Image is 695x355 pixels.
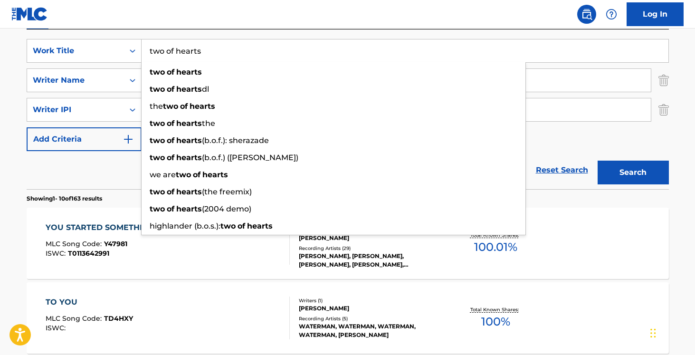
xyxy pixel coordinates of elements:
span: (the freemix) [202,187,252,196]
a: Log In [627,2,684,26]
img: Delete Criterion [658,98,669,122]
strong: two [150,67,165,77]
span: Y47981 [104,240,127,248]
strong: hearts [176,153,202,162]
strong: hearts [176,85,202,94]
strong: of [167,85,174,94]
img: search [581,9,592,20]
div: Recording Artists ( 29 ) [299,245,442,252]
div: Recording Artists ( 5 ) [299,315,442,322]
span: (b.o.f.) ([PERSON_NAME]) [202,153,298,162]
p: Total Known Shares: [470,306,521,313]
strong: of [180,102,188,111]
span: TD4HXY [104,314,133,323]
strong: of [167,204,174,213]
iframe: Chat Widget [647,309,695,355]
div: Glisser [650,319,656,347]
button: Search [598,161,669,184]
span: (b.o.f.): sherazade [202,136,269,145]
strong: hearts [176,119,202,128]
span: 100.01 % [474,239,517,256]
div: Writer Name [33,75,118,86]
div: Work Title [33,45,118,57]
span: T0113642991 [68,249,109,258]
span: (2004 demo) [202,204,251,213]
strong: hearts [176,187,202,196]
span: the [150,102,163,111]
div: TO YOU [46,297,133,308]
p: Showing 1 - 10 of 163 results [27,194,102,203]
div: YOU STARTED SOMETHING [46,222,159,233]
div: WATERMAN, WATERMAN, WATERMAN, WATERMAN, [PERSON_NAME] [299,322,442,339]
strong: hearts [176,204,202,213]
img: help [606,9,617,20]
strong: of [167,67,174,77]
img: Delete Criterion [658,68,669,92]
span: MLC Song Code : [46,314,104,323]
span: the [202,119,215,128]
img: 9d2ae6d4665cec9f34b9.svg [123,134,134,145]
span: ISWC : [46,249,68,258]
a: Public Search [577,5,596,24]
strong: of [193,170,200,179]
strong: of [238,221,245,230]
div: [PERSON_NAME], [PERSON_NAME], [PERSON_NAME], [PERSON_NAME], [PERSON_NAME], [PERSON_NAME], [PERSON... [299,252,442,269]
span: ISWC : [46,324,68,332]
strong: two [150,204,165,213]
img: MLC Logo [11,7,48,21]
span: dl [202,85,209,94]
strong: hearts [202,170,228,179]
a: Reset Search [531,160,593,181]
strong: hearts [176,136,202,145]
strong: two [176,170,191,179]
span: 100 % [481,313,510,330]
strong: two [163,102,178,111]
a: YOU STARTED SOMETHINGMLC Song Code:Y47981ISWC:T0113642991Writers (3)[PERSON_NAME], [PERSON_NAME],... [27,208,669,279]
div: [PERSON_NAME] [299,304,442,313]
span: highlander (b.o.s.): [150,221,220,230]
span: MLC Song Code : [46,240,104,248]
div: Help [602,5,621,24]
strong: two [220,221,236,230]
strong: two [150,119,165,128]
button: Add Criteria [27,127,142,151]
a: TO YOUMLC Song Code:TD4HXYISWC:Writers (1)[PERSON_NAME]Recording Artists (5)WATERMAN, WATERMAN, W... [27,282,669,354]
strong: two [150,136,165,145]
span: we are [150,170,176,179]
form: Search Form [27,39,669,189]
strong: of [167,136,174,145]
strong: hearts [190,102,215,111]
strong: two [150,153,165,162]
strong: hearts [247,221,273,230]
div: Writer IPI [33,104,118,115]
strong: two [150,187,165,196]
strong: of [167,187,174,196]
div: Widget de chat [647,309,695,355]
strong: two [150,85,165,94]
strong: hearts [176,67,202,77]
strong: of [167,153,174,162]
strong: of [167,119,174,128]
div: Writers ( 1 ) [299,297,442,304]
